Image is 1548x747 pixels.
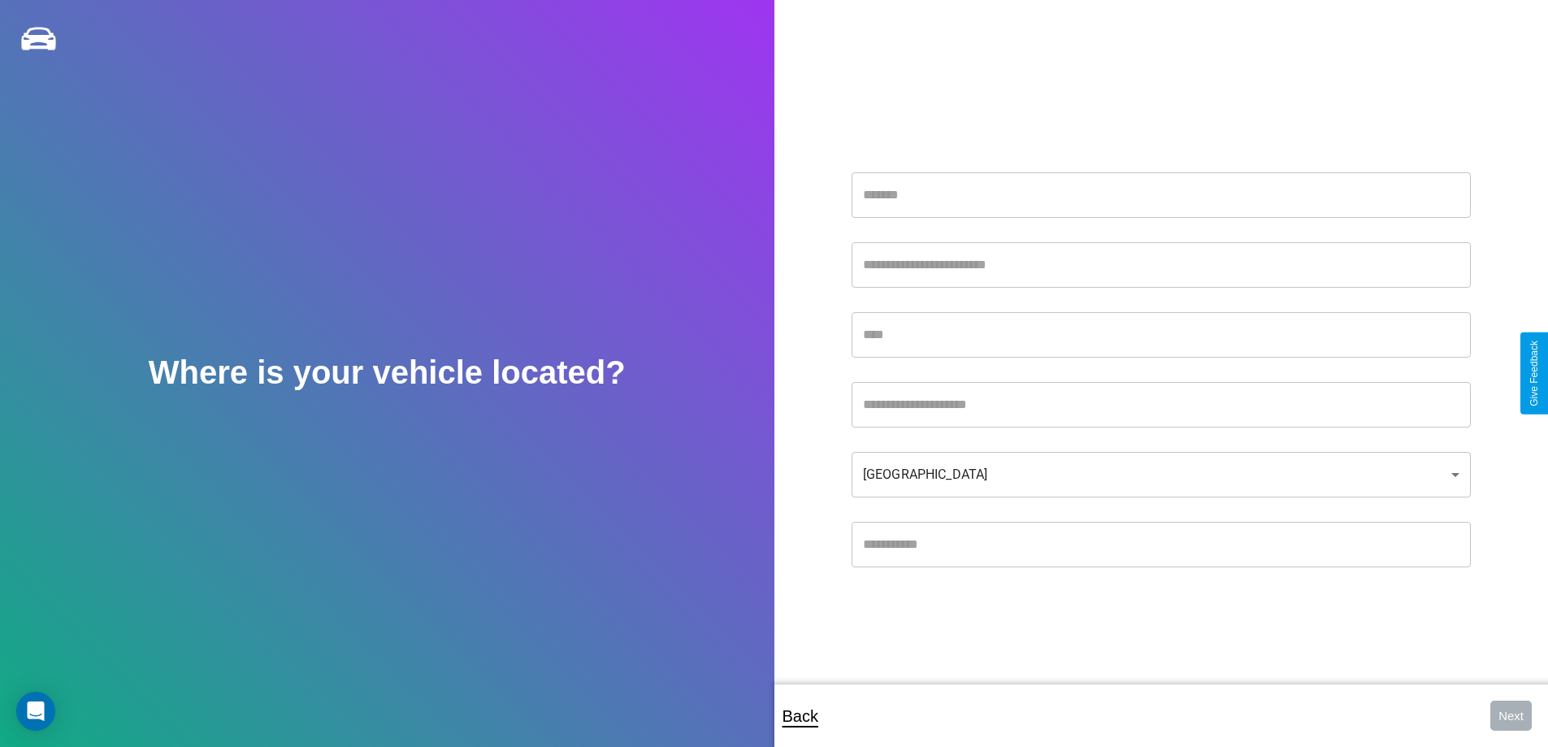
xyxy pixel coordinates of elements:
[149,354,626,391] h2: Where is your vehicle located?
[1490,701,1532,731] button: Next
[852,452,1471,497] div: [GEOGRAPHIC_DATA]
[783,701,818,731] p: Back
[1528,341,1540,406] div: Give Feedback
[16,692,55,731] div: Open Intercom Messenger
